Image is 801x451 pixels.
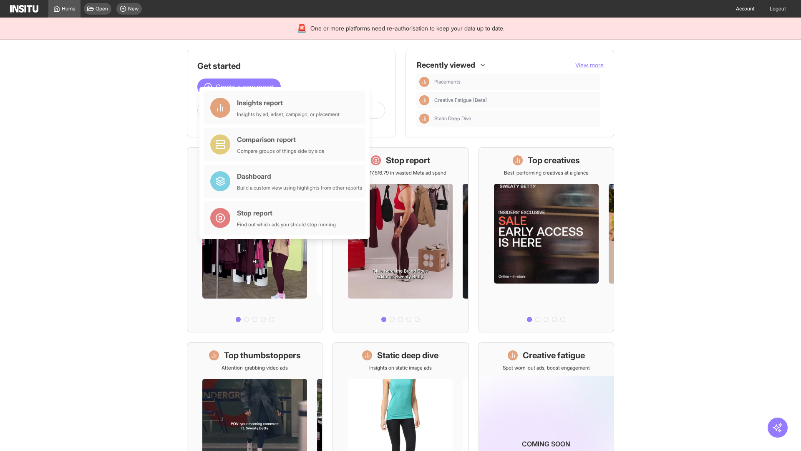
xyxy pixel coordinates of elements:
div: Insights by ad, adset, campaign, or placement [237,111,340,118]
img: Logo [10,5,38,13]
a: What's live nowSee all active ads instantly [187,147,322,332]
p: Best-performing creatives at a glance [504,170,589,176]
button: Create a new report [197,79,281,95]
h1: Get started [197,60,385,72]
span: One or more platforms need re-authorisation to keep your data up to date. [310,24,504,33]
h1: Top creatives [528,155,580,166]
p: Save £17,516.79 in wasted Meta ad spend [355,170,446,176]
a: Stop reportSave £17,516.79 in wasted Meta ad spend [332,147,468,332]
div: Find out which ads you should stop running [237,221,336,228]
a: Top creativesBest-performing creatives at a glance [479,147,614,332]
span: View more [575,61,604,68]
span: Open [96,5,108,12]
span: Creative Fatigue [Beta] [434,97,487,104]
div: Build a custom view using highlights from other reports [237,185,362,191]
div: Insights report [237,98,340,108]
h1: Stop report [386,155,430,166]
span: Static Deep Dive [434,115,471,122]
span: Placements [434,79,597,85]
p: Insights on static image ads [369,365,432,371]
div: Dashboard [237,171,362,181]
div: Insights [419,77,429,87]
div: Compare groups of things side by side [237,148,325,155]
div: Insights [419,114,429,124]
div: 🚨 [297,23,307,34]
span: Create a new report [216,82,274,92]
p: Attention-grabbing video ads [222,365,288,371]
button: View more [575,61,604,69]
div: Comparison report [237,134,325,144]
h1: Top thumbstoppers [224,350,301,361]
span: Creative Fatigue [Beta] [434,97,597,104]
span: Home [62,5,76,12]
h1: Static deep dive [377,350,438,361]
div: Insights [419,95,429,105]
span: Static Deep Dive [434,115,597,122]
span: New [128,5,139,12]
span: Placements [434,79,461,85]
div: Stop report [237,208,336,218]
